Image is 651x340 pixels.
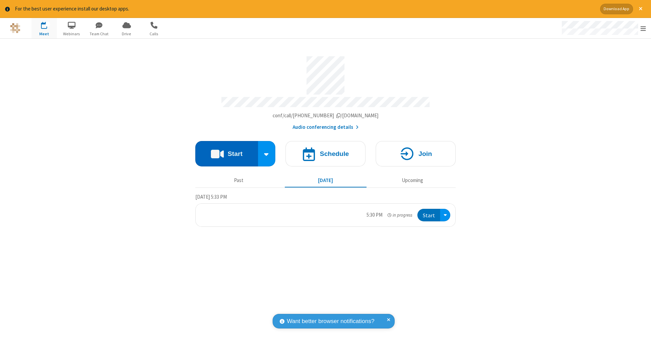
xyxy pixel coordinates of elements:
button: Past [198,174,280,187]
button: Audio conferencing details [293,123,359,131]
div: Open menu [555,18,651,38]
button: Upcoming [372,174,453,187]
button: Join [376,141,456,166]
span: [DATE] 5:33 PM [195,194,227,200]
h4: Join [418,151,432,157]
span: Copy my meeting room link [273,112,379,119]
section: Account details [195,51,456,131]
h4: Start [228,151,242,157]
div: 1 [46,22,50,27]
span: Meet [32,31,57,37]
button: Schedule [285,141,366,166]
span: Webinars [59,31,84,37]
button: Download App [600,4,633,14]
button: Start [195,141,258,166]
button: Logo [2,18,28,38]
span: Team Chat [86,31,112,37]
div: Start conference options [258,141,276,166]
span: Want better browser notifications? [287,317,374,326]
button: Start [417,209,440,221]
em: in progress [388,212,412,218]
span: Drive [114,31,139,37]
button: [DATE] [285,174,367,187]
span: Calls [141,31,167,37]
div: For the best user experience install our desktop apps. [15,5,595,13]
button: Copy my meeting room linkCopy my meeting room link [273,112,379,120]
img: QA Selenium DO NOT DELETE OR CHANGE [10,23,20,33]
div: Open menu [440,209,450,221]
button: Close alert [635,4,646,14]
div: 5:30 PM [367,211,382,219]
h4: Schedule [320,151,349,157]
section: Today's Meetings [195,193,456,227]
